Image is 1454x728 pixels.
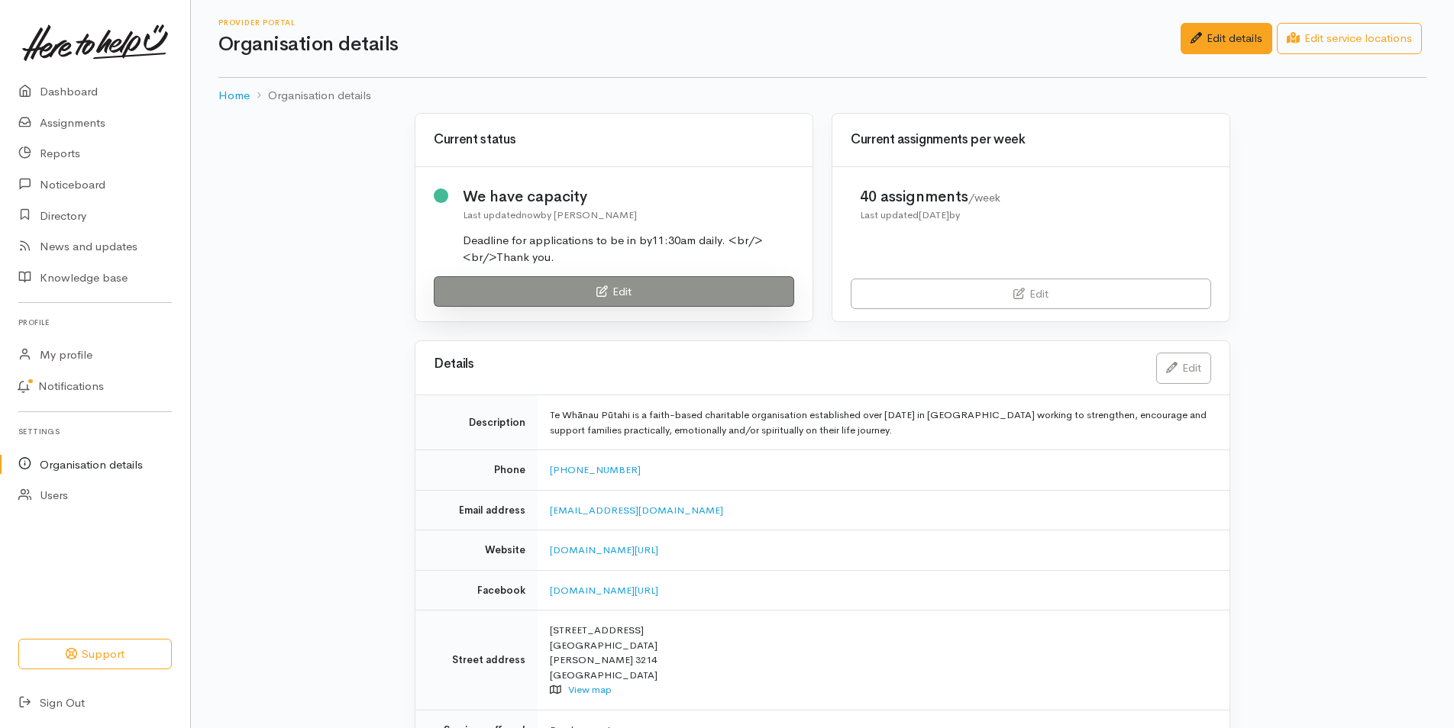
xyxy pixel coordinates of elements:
[1156,353,1211,384] a: Edit
[415,395,538,450] td: Description
[1277,23,1422,54] a: Edit service locations
[18,639,172,670] button: Support
[860,185,1000,208] div: 40 assignments
[18,312,172,333] h6: Profile
[415,490,538,530] td: Email address
[218,78,1427,114] nav: breadcrumb
[919,208,949,221] time: [DATE]
[415,610,538,710] td: Street address
[550,463,641,476] a: [PHONE_NUMBER]
[851,279,1211,310] a: Edit
[851,133,1211,147] h3: Current assignments per week
[415,450,538,491] td: Phone
[434,276,794,308] a: Edit
[568,683,612,696] a: View map
[415,570,538,610] td: Facebook
[218,87,250,105] a: Home
[463,232,795,266] div: Deadline for applications to be in by11:30am daily. <br/><br/>Thank you.
[250,87,371,105] li: Organisation details
[550,543,658,556] a: [DOMAIN_NAME][URL]
[538,395,1229,450] td: Te Whānau Pūtahi is a faith-based charitable organisation established over [DATE] in [GEOGRAPHIC_...
[1181,23,1272,54] a: Edit details
[434,133,794,147] h3: Current status
[463,185,795,208] div: We have capacity
[415,530,538,571] td: Website
[860,208,1000,223] div: Last updated by
[550,584,658,597] a: [DOMAIN_NAME][URL]
[463,208,795,223] div: Last updated by [PERSON_NAME]
[968,191,1000,205] span: /week
[18,421,172,442] h6: Settings
[522,208,541,221] time: now
[218,34,1181,56] h1: Organisation details
[550,504,723,517] a: [EMAIL_ADDRESS][DOMAIN_NAME]
[538,610,1229,710] td: [STREET_ADDRESS] [GEOGRAPHIC_DATA] [PERSON_NAME] 3214 [GEOGRAPHIC_DATA]
[218,18,1181,27] h6: Provider Portal
[434,357,1138,372] h3: Details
